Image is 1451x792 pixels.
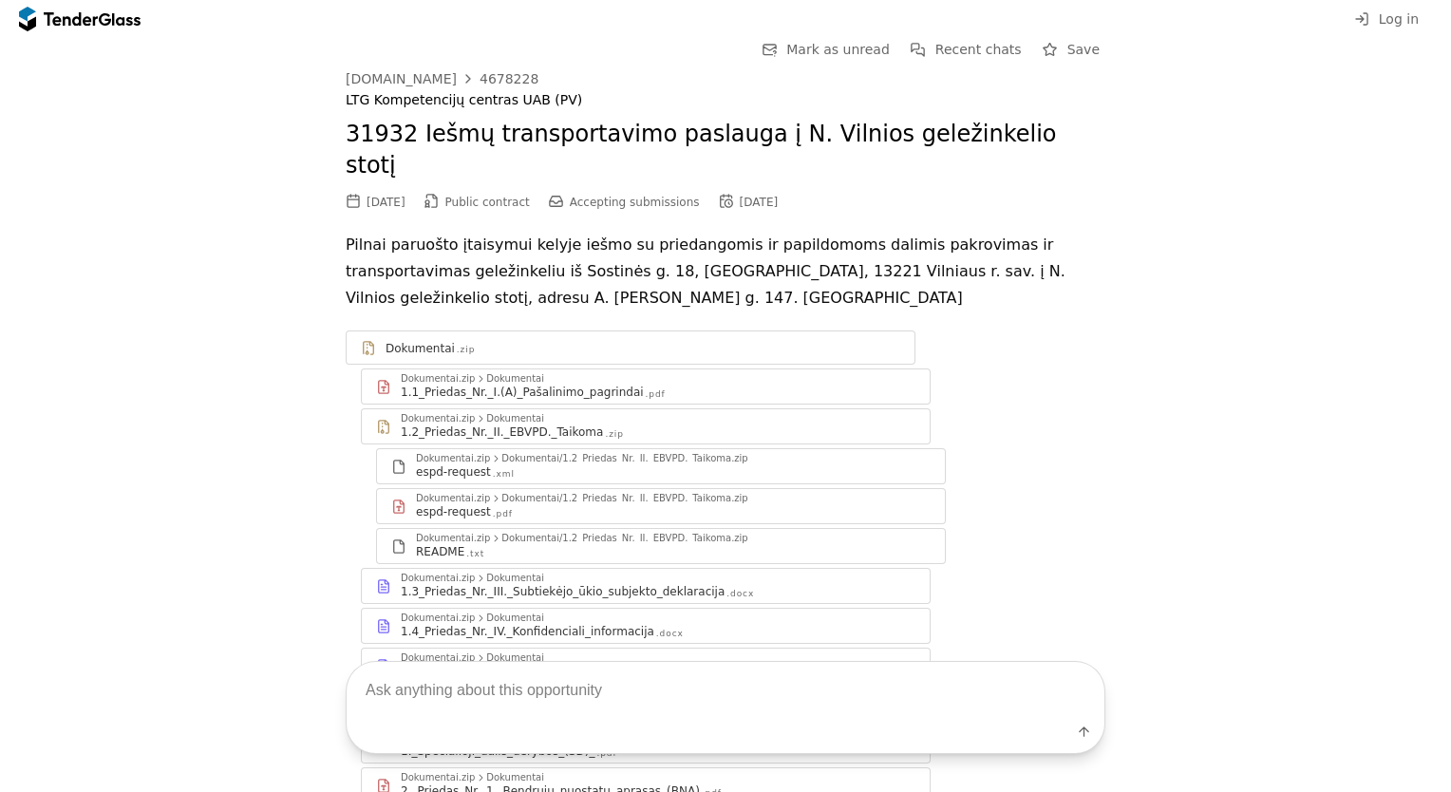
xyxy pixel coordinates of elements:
[401,424,603,440] div: 1.2_Priedas_Nr._II._EBVPD._Taikoma
[401,584,725,599] div: 1.3_Priedas_Nr._III._Subtiekėjo_ūkio_subjekto_deklaracija
[346,119,1105,182] h2: 31932 Iešmų transportavimo paslauga į N. Vilnios geležinkelio stotį
[480,72,538,85] div: 4678228
[1348,8,1424,31] button: Log in
[367,196,405,209] div: [DATE]
[1067,42,1100,57] span: Save
[346,92,1105,108] div: LTG Kompetencijų centras UAB (PV)
[401,385,644,400] div: 1.1_Priedas_Nr._I.(A)_Pašalinimo_pagrindai
[493,508,513,520] div: .pdf
[416,534,490,543] div: Dokumentai.zip
[346,72,457,85] div: [DOMAIN_NAME]
[376,528,946,564] a: Dokumentai.zipDokumentai/1.2_Priedas_Nr._II._EBVPD._Taikoma.zipREADME.txt
[493,468,515,481] div: .xml
[756,38,895,62] button: Mark as unread
[726,588,754,600] div: .docx
[445,196,530,209] span: Public contract
[361,408,931,444] a: Dokumentai.zipDokumentai1.2_Priedas_Nr._II._EBVPD._Taikoma.zip
[361,608,931,644] a: Dokumentai.zipDokumentai1.4_Priedas_Nr._IV._Konfidenciali_informacija.docx
[905,38,1027,62] button: Recent chats
[486,414,544,424] div: Dokumentai
[486,613,544,623] div: Dokumentai
[501,494,747,503] div: Dokumentai/1.2_Priedas_Nr._II._EBVPD._Taikoma.zip
[376,488,946,524] a: Dokumentai.zipDokumentai/1.2_Priedas_Nr._II._EBVPD._Taikoma.zipespd-request.pdf
[401,613,475,623] div: Dokumentai.zip
[361,368,931,405] a: Dokumentai.zipDokumentai1.1_Priedas_Nr._I.(A)_Pašalinimo_pagrindai.pdf
[501,454,747,463] div: Dokumentai/1.2_Priedas_Nr._II._EBVPD._Taikoma.zip
[605,428,623,441] div: .zip
[466,548,484,560] div: .txt
[457,344,475,356] div: .zip
[1037,38,1105,62] button: Save
[486,374,544,384] div: Dokumentai
[486,574,544,583] div: Dokumentai
[416,454,490,463] div: Dokumentai.zip
[935,42,1022,57] span: Recent chats
[416,544,464,559] div: README
[416,504,491,519] div: espd-request
[401,374,475,384] div: Dokumentai.zip
[501,534,747,543] div: Dokumentai/1.2_Priedas_Nr._II._EBVPD._Taikoma.zip
[361,568,931,604] a: Dokumentai.zipDokumentai1.3_Priedas_Nr._III._Subtiekėjo_ūkio_subjekto_deklaracija.docx
[346,71,538,86] a: [DOMAIN_NAME]4678228
[786,42,890,57] span: Mark as unread
[416,494,490,503] div: Dokumentai.zip
[346,232,1105,311] p: Pilnai paruošto įtaisymui kelyje iešmo su priedangomis ir papildomoms dalimis pakrovimas ir trans...
[740,196,779,209] div: [DATE]
[346,330,915,365] a: Dokumentai.zip
[401,574,475,583] div: Dokumentai.zip
[570,196,700,209] span: Accepting submissions
[401,414,475,424] div: Dokumentai.zip
[376,448,946,484] a: Dokumentai.zipDokumentai/1.2_Priedas_Nr._II._EBVPD._Taikoma.zipespd-request.xml
[386,341,455,356] div: Dokumentai
[416,464,491,480] div: espd-request
[646,388,666,401] div: .pdf
[1379,11,1419,27] span: Log in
